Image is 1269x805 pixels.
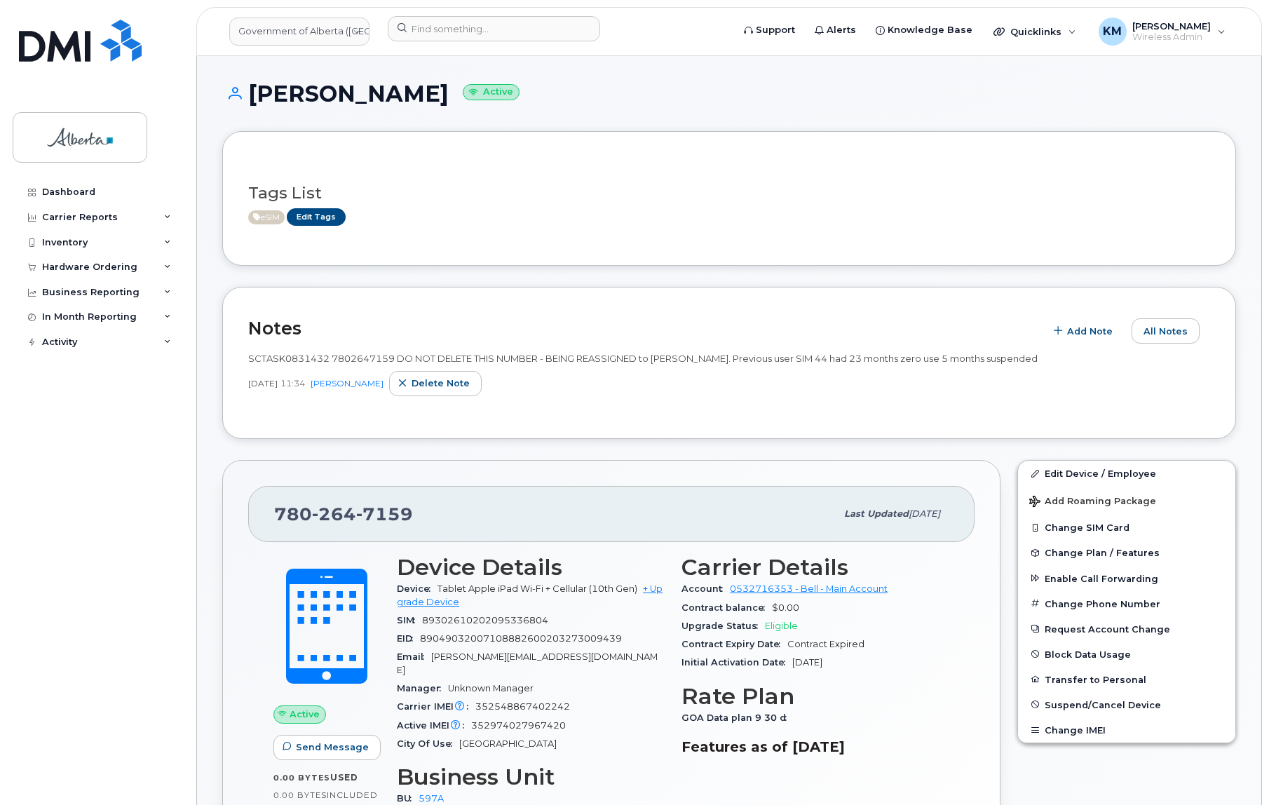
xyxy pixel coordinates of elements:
h3: Features as of [DATE] [681,738,949,755]
h1: [PERSON_NAME] [222,81,1236,106]
span: [DATE] [248,377,278,389]
h3: Device Details [397,555,665,580]
span: Eligible [765,621,798,631]
h2: Notes [248,318,1038,339]
button: Request Account Change [1018,616,1235,642]
span: Contract Expired [787,639,864,649]
a: [PERSON_NAME] [311,378,384,388]
a: 0532716353 - Bell - Main Account [730,583,888,594]
span: Active [248,210,285,224]
span: Active IMEI [397,720,471,731]
span: Device [397,583,437,594]
span: Add Roaming Package [1029,496,1156,509]
button: Suspend/Cancel Device [1018,692,1235,717]
span: Enable Call Forwarding [1045,573,1158,583]
button: Delete note [389,371,482,396]
span: [GEOGRAPHIC_DATA] [459,738,557,749]
h3: Carrier Details [681,555,949,580]
span: used [330,772,358,783]
span: [DATE] [909,508,940,519]
span: Active [290,708,320,721]
a: Edit Tags [287,208,346,226]
h3: Business Unit [397,764,665,790]
span: Change Plan / Features [1045,548,1160,558]
span: Manager [397,683,448,694]
span: Contract balance [681,602,772,613]
span: [PERSON_NAME][EMAIL_ADDRESS][DOMAIN_NAME] [397,651,658,675]
span: 7159 [356,503,413,525]
span: BU [397,793,419,804]
h3: Rate Plan [681,684,949,709]
span: [DATE] [792,657,822,668]
span: 11:34 [280,377,305,389]
span: Send Message [296,740,369,754]
span: 89302610202095336804 [422,615,548,625]
span: SCTASK0831432 7802647159 DO NOT DELETE THIS NUMBER - BEING REASSIGNED to [PERSON_NAME]. Previous ... [248,353,1038,364]
span: SIM [397,615,422,625]
button: Add Note [1045,318,1125,344]
span: Initial Activation Date [681,657,792,668]
span: 352548867402242 [475,701,570,712]
button: Enable Call Forwarding [1018,566,1235,591]
span: 0.00 Bytes [273,773,330,783]
span: 89049032007108882600203273009439 [420,633,622,644]
span: 352974027967420 [471,720,566,731]
span: $0.00 [772,602,799,613]
h3: Tags List [248,184,1210,202]
button: Transfer to Personal [1018,667,1235,692]
span: City Of Use [397,738,459,749]
span: Carrier IMEI [397,701,475,712]
span: 264 [312,503,356,525]
small: Active [463,84,520,100]
a: Edit Device / Employee [1018,461,1235,486]
button: Send Message [273,735,381,760]
span: Unknown Manager [448,683,534,694]
a: + Upgrade Device [397,583,663,607]
button: Change Plan / Features [1018,540,1235,565]
span: Account [681,583,730,594]
span: Add Note [1067,325,1113,338]
button: Add Roaming Package [1018,486,1235,515]
span: Email [397,651,431,662]
button: Block Data Usage [1018,642,1235,667]
span: Delete note [412,377,470,390]
span: Contract Expiry Date [681,639,787,649]
span: Upgrade Status [681,621,765,631]
span: All Notes [1144,325,1188,338]
span: Suspend/Cancel Device [1045,699,1161,710]
span: EID [397,633,420,644]
button: Change IMEI [1018,717,1235,743]
button: Change Phone Number [1018,591,1235,616]
a: 597A [419,793,444,804]
span: Tablet Apple iPad Wi-Fi + Cellular (10th Gen) [437,583,637,594]
span: Last updated [844,508,909,519]
span: GOA Data plan 9 30 d [681,712,794,723]
button: Change SIM Card [1018,515,1235,540]
button: All Notes [1132,318,1200,344]
span: 0.00 Bytes [273,790,327,800]
span: 780 [274,503,413,525]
